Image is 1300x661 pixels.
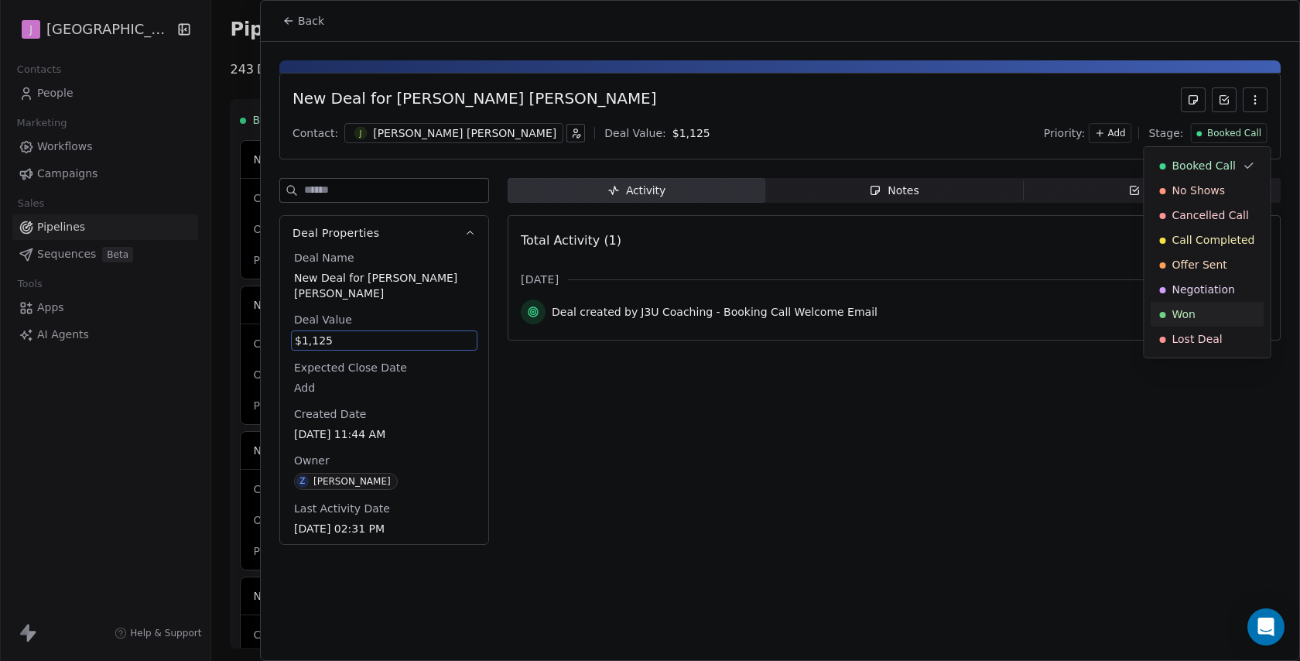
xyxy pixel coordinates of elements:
[1172,207,1249,223] span: Cancelled Call
[1172,282,1235,297] span: Negotiation
[1172,257,1227,272] span: Offer Sent
[1172,158,1236,173] span: Booked Call
[1172,331,1223,347] span: Lost Deal
[1172,307,1196,322] span: Won
[1151,153,1264,351] div: Suggestions
[1172,232,1255,248] span: Call Completed
[1172,183,1226,198] span: No Shows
